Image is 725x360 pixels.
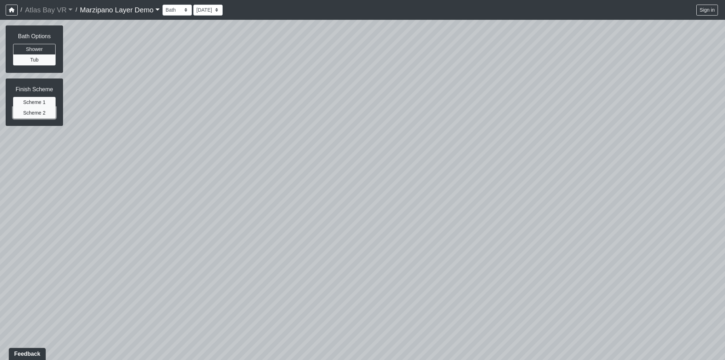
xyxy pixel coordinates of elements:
button: Scheme 2 [13,108,56,118]
a: Atlas Bay VR [25,3,73,17]
span: / [18,3,25,17]
button: Sign in [696,5,718,16]
iframe: Ybug feedback widget [5,346,47,360]
button: Tub [13,54,56,65]
button: Scheme 1 [13,97,56,108]
h6: The inclusion of either a tub or a shower in the unit layout. [13,33,56,40]
a: Marzipano Layer Demo [80,3,160,17]
button: Shower [13,44,56,55]
span: / [73,3,80,17]
h6: Unit finish scheme options [13,86,56,93]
